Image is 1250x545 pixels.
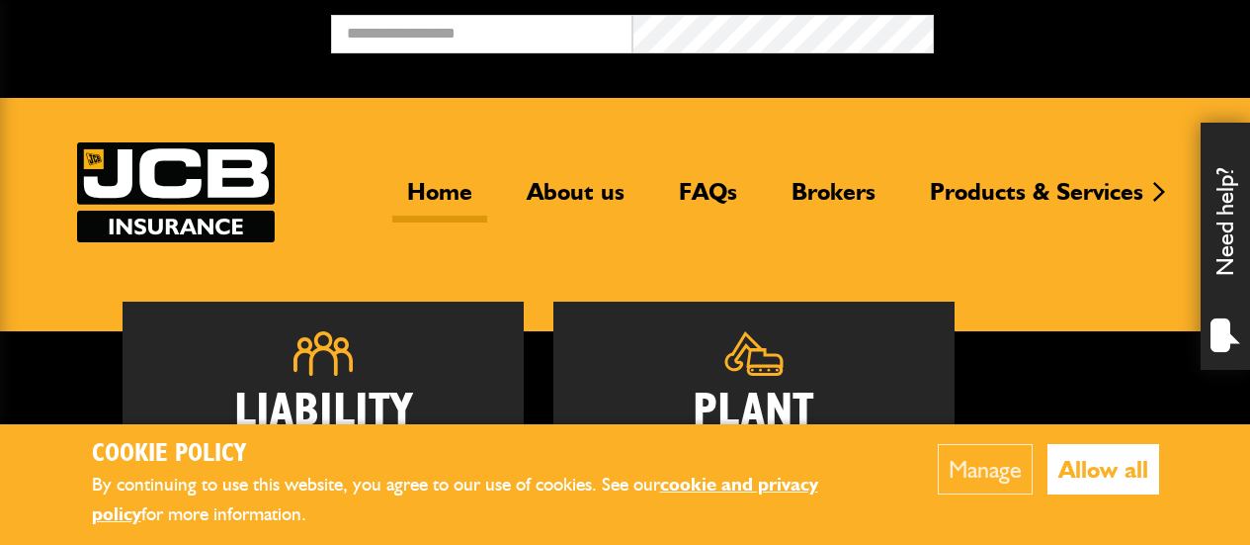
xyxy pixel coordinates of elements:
a: Brokers [777,177,890,223]
button: Allow all [1047,444,1159,495]
h2: Cookie Policy [92,439,877,470]
a: Home [392,177,487,223]
a: Products & Services [915,177,1158,223]
h2: Liability Insurance [152,391,494,487]
button: Manage [938,444,1033,495]
img: JCB Insurance Services logo [77,142,275,242]
a: cookie and privacy policy [92,473,818,526]
div: Need help? [1201,123,1250,370]
a: About us [512,177,639,223]
a: FAQs [664,177,752,223]
a: JCB Insurance Services [77,142,275,242]
h2: Plant Insurance [583,391,925,476]
p: By continuing to use this website, you agree to our use of cookies. See our for more information. [92,470,877,530]
button: Broker Login [934,15,1235,45]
